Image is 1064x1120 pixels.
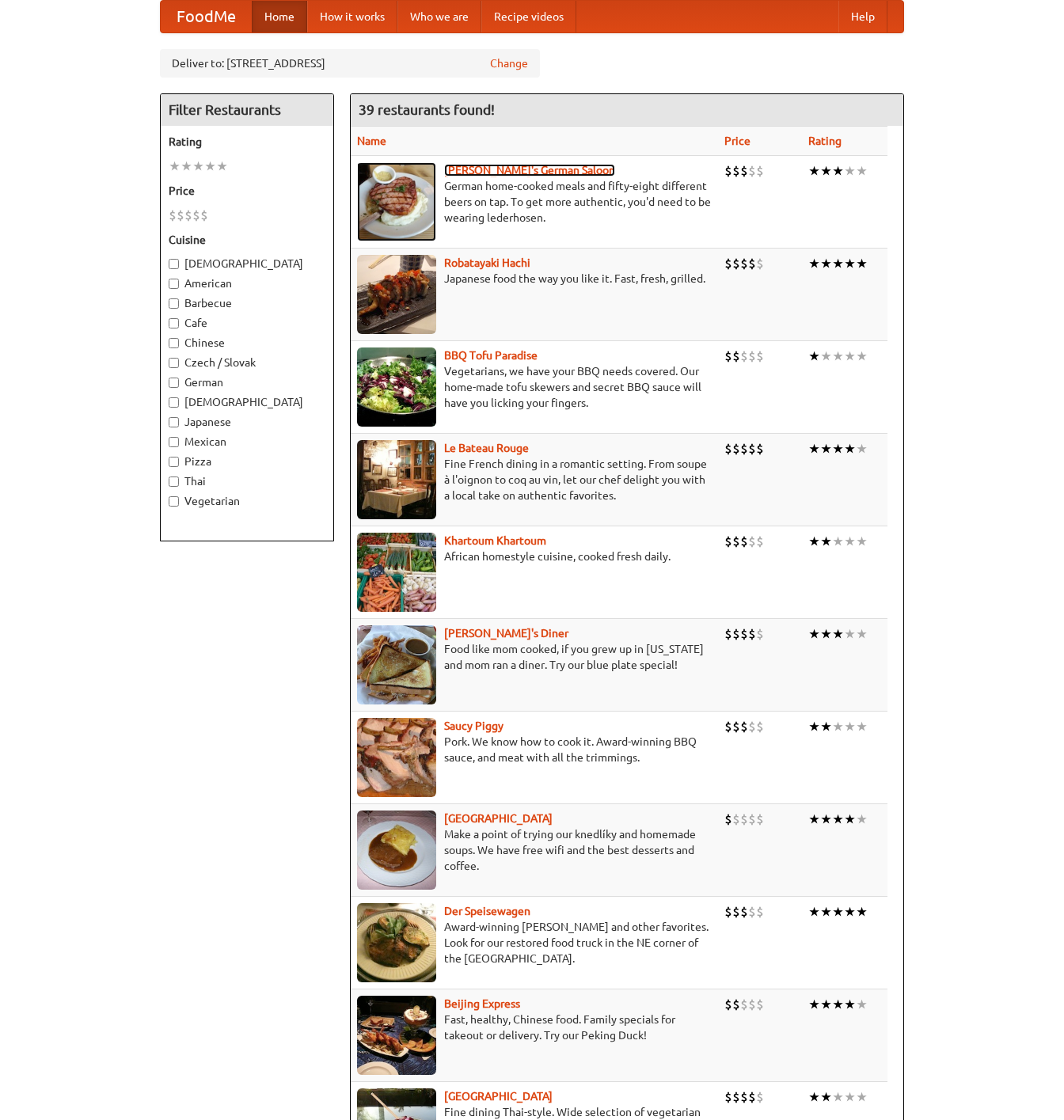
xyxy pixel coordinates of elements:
label: [DEMOGRAPHIC_DATA] [169,256,325,271]
li: ★ [808,347,820,365]
img: khartoum.jpg [357,533,436,612]
li: $ [740,625,748,643]
input: [DEMOGRAPHIC_DATA] [169,397,179,408]
input: German [169,378,179,388]
label: Pizza [169,454,325,469]
li: $ [740,903,748,921]
li: $ [748,162,756,180]
b: [GEOGRAPHIC_DATA] [444,1090,553,1103]
input: Thai [169,476,179,487]
label: Thai [169,473,325,489]
a: Le Bateau Rouge [444,442,529,454]
li: $ [740,440,748,457]
li: ★ [844,718,856,735]
p: Award-winning [PERSON_NAME] and other favorites. Look for our restored food truck in the NE corne... [357,919,712,966]
li: ★ [820,718,832,735]
li: ★ [844,625,856,643]
p: Japanese food the way you like it. Fast, fresh, grilled. [357,271,712,287]
li: $ [724,162,732,180]
a: [GEOGRAPHIC_DATA] [444,812,553,825]
input: Vegetarian [169,496,179,507]
li: $ [740,718,748,735]
li: $ [732,718,740,735]
li: ★ [808,625,820,643]
h5: Price [169,183,325,199]
li: $ [748,347,756,365]
input: [DEMOGRAPHIC_DATA] [169,259,179,269]
li: ★ [844,162,856,180]
p: Fine French dining in a romantic setting. From soupe à l'oignon to coq au vin, let our chef delig... [357,456,712,503]
li: $ [748,811,756,828]
h4: Filter Restaurants [161,94,333,126]
li: ★ [832,255,844,272]
li: $ [184,207,192,224]
b: BBQ Tofu Paradise [444,349,538,362]
input: American [169,279,179,289]
li: ★ [844,440,856,457]
b: Robatayaki Hachi [444,256,530,269]
img: speisewagen.jpg [357,903,436,982]
li: $ [756,625,764,643]
li: $ [192,207,200,224]
li: ★ [808,903,820,921]
p: Make a point of trying our knedlíky and homemade soups. We have free wifi and the best desserts a... [357,826,712,874]
li: ★ [856,996,868,1013]
li: ★ [204,158,216,175]
a: [PERSON_NAME]'s Diner [444,627,568,640]
a: Rating [808,135,842,147]
li: $ [756,255,764,272]
a: Saucy Piggy [444,719,503,732]
li: $ [756,1088,764,1106]
li: ★ [808,811,820,828]
li: $ [756,718,764,735]
img: sallys.jpg [357,625,436,704]
li: ★ [844,996,856,1013]
a: Price [724,135,750,147]
li: $ [756,996,764,1013]
b: [PERSON_NAME]'s German Saloon [444,164,615,177]
li: $ [740,255,748,272]
li: ★ [820,996,832,1013]
li: $ [740,347,748,365]
a: FoodMe [161,1,252,32]
li: ★ [844,1088,856,1106]
li: ★ [820,533,832,550]
li: ★ [844,903,856,921]
li: ★ [832,347,844,365]
li: ★ [856,533,868,550]
li: $ [724,440,732,457]
input: Japanese [169,417,179,427]
label: Vegetarian [169,493,325,509]
li: ★ [180,158,192,175]
li: $ [732,903,740,921]
li: $ [724,255,732,272]
input: Pizza [169,457,179,467]
input: Czech / Slovak [169,358,179,368]
li: ★ [844,255,856,272]
a: Recipe videos [481,1,576,32]
li: $ [724,811,732,828]
li: ★ [832,718,844,735]
p: German home-cooked meals and fifty-eight different beers on tap. To get more authentic, you'd nee... [357,178,712,226]
ng-pluralize: 39 restaurants found! [359,102,495,117]
li: ★ [856,903,868,921]
li: ★ [808,996,820,1013]
img: robatayaki.jpg [357,255,436,334]
li: $ [748,718,756,735]
li: ★ [832,440,844,457]
a: Who we are [397,1,481,32]
li: ★ [808,255,820,272]
img: bateaurouge.jpg [357,440,436,519]
li: ★ [844,347,856,365]
li: ★ [169,158,180,175]
li: $ [177,207,184,224]
li: ★ [216,158,228,175]
li: ★ [856,162,868,180]
li: $ [748,996,756,1013]
a: How it works [307,1,397,32]
li: $ [732,625,740,643]
li: $ [732,811,740,828]
img: saucy.jpg [357,718,436,797]
li: $ [724,1088,732,1106]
